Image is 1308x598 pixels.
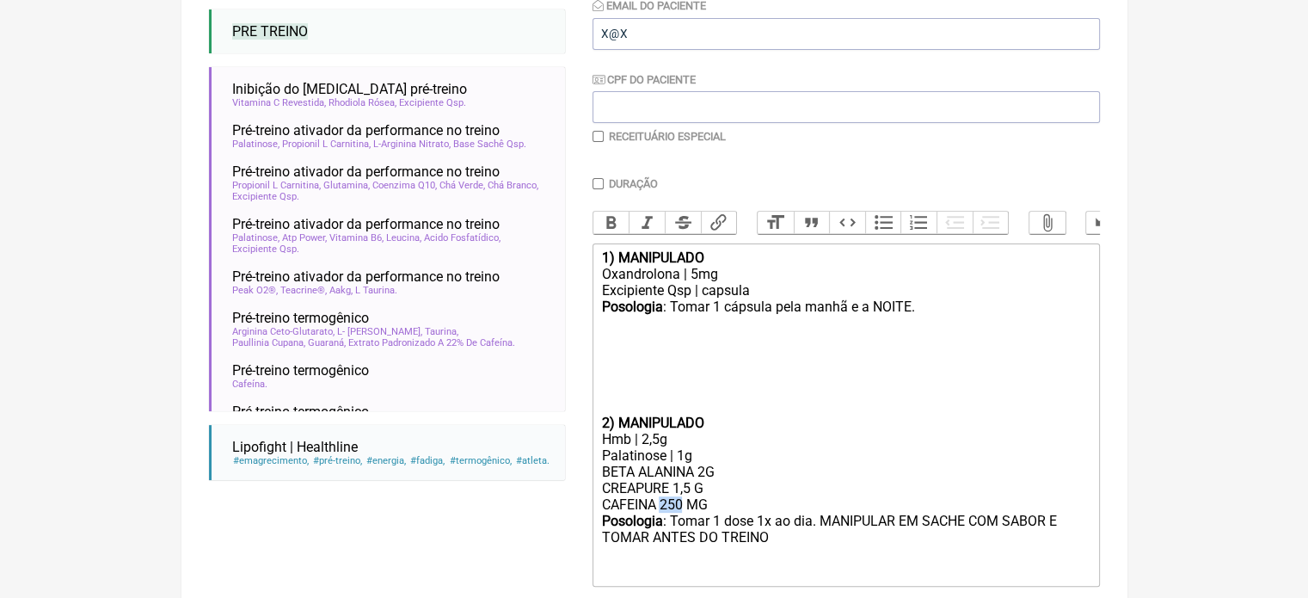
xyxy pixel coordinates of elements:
[488,180,538,191] span: Chá Branco
[337,326,422,337] span: L- [PERSON_NAME]
[329,232,384,244] span: Vitamina B6
[232,439,358,455] span: Lipofight | Healthline
[794,212,830,234] button: Quote
[373,139,451,150] span: L-Arginina Nitrato
[232,23,308,40] span: PRE TREINO
[280,285,327,296] span: Teacrine®
[629,212,665,234] button: Italic
[372,180,437,191] span: Coenzima Q10
[232,310,369,326] span: Pré-treino termogênico
[865,212,901,234] button: Bullets
[232,139,279,150] span: Palatinose
[601,447,1090,464] div: Palatinose | 1g
[232,97,326,108] span: Vitamina C Revestida
[453,139,526,150] span: Base Sachê Qsp
[232,268,500,285] span: Pré-treino ativador da performance no treino
[900,212,936,234] button: Numbers
[312,455,363,466] span: pré-treino
[701,212,737,234] button: Link
[232,404,369,420] span: Pré-treino termogênico
[439,180,485,191] span: Chá Verde
[973,212,1009,234] button: Increase Level
[601,299,1090,366] div: : Tomar 1 cápsula pela manhã e a NOITE. ㅤ
[425,326,458,337] span: Taurina
[232,216,500,232] span: Pré-treino ativador da performance no treino
[448,455,512,466] span: termogênico
[355,285,397,296] span: L Taurina
[601,282,1090,299] div: Excipiente Qsp | capsula
[609,177,658,190] label: Duração
[936,212,973,234] button: Decrease Level
[323,180,370,191] span: Glutamina
[601,250,703,266] strong: 1) MANIPULADO
[282,232,327,244] span: Atp Power
[593,212,629,234] button: Bold
[232,191,299,202] span: Excipiente Qsp
[232,379,267,390] span: Cafeína
[665,212,701,234] button: Strikethrough
[601,415,703,431] strong: 2) MANIPULADO
[829,212,865,234] button: Code
[232,455,310,466] span: emagrecimento
[1029,212,1065,234] button: Attach Files
[232,163,500,180] span: Pré-treino ativador da performance no treino
[232,362,369,379] span: Pré-treino termogênico
[232,285,278,296] span: Peak O2®
[593,73,696,86] label: CPF do Paciente
[329,285,353,296] span: Aakg
[424,232,500,244] span: Acido Fosfatídico
[386,232,421,244] span: Leucina
[282,139,371,150] span: Propionil L Carnitina
[515,455,550,466] span: atleta
[601,266,1090,282] div: Oxandrolona | 5mg
[409,455,445,466] span: fadiga
[232,122,500,139] span: Pré-treino ativador da performance no treino
[232,326,335,337] span: Arginina Ceto-Glutarato
[601,464,1090,513] div: BETA ALANINA 2G CREAPURE 1,5 G CAFEINA 250 MG
[232,81,467,97] span: Inibição do [MEDICAL_DATA] pré-treino
[758,212,794,234] button: Heading
[232,337,515,348] span: Paullinia Cupana, Guaraná, Extrato Padronizado A 22% De Cafeína
[609,130,726,143] label: Receituário Especial
[601,299,662,315] strong: Posologia
[601,513,1090,580] div: : Tomar 1 dose 1x ao dia. MANIPULAR EM SACHE COM SABOR E TOMAR ANTES DO TREINO ㅤ
[601,431,1090,447] div: Hmb | 2,5g
[232,180,321,191] span: Propionil L Carnitina
[365,455,407,466] span: energia
[232,244,299,255] span: Excipiente Qsp
[329,97,396,108] span: Rhodiola Rósea
[399,97,466,108] span: Excipiente Qsp
[601,513,662,529] strong: Posologia
[232,232,279,244] span: Palatinose
[1086,212,1122,234] button: Undo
